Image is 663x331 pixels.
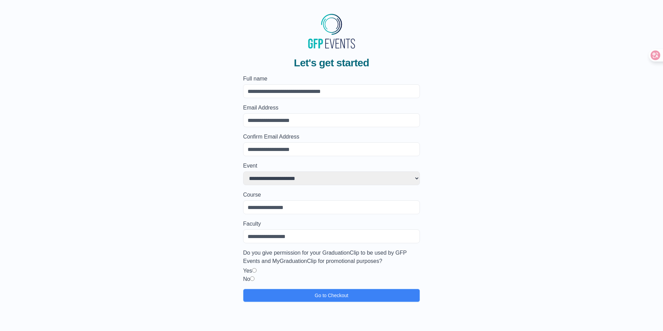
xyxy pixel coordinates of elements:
label: Yes [243,268,252,274]
label: Do you give permission for your GraduationClip to be used by GFP Events and MyGraduationClip for ... [243,249,420,265]
img: MyGraduationClip [306,11,357,51]
label: Email Address [243,104,420,112]
label: No [243,276,250,282]
label: Full name [243,75,420,83]
span: Let's get started [294,57,369,69]
label: Faculty [243,220,420,228]
label: Event [243,162,420,170]
label: Confirm Email Address [243,133,420,141]
label: Course [243,191,420,199]
button: Go to Checkout [243,289,420,302]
